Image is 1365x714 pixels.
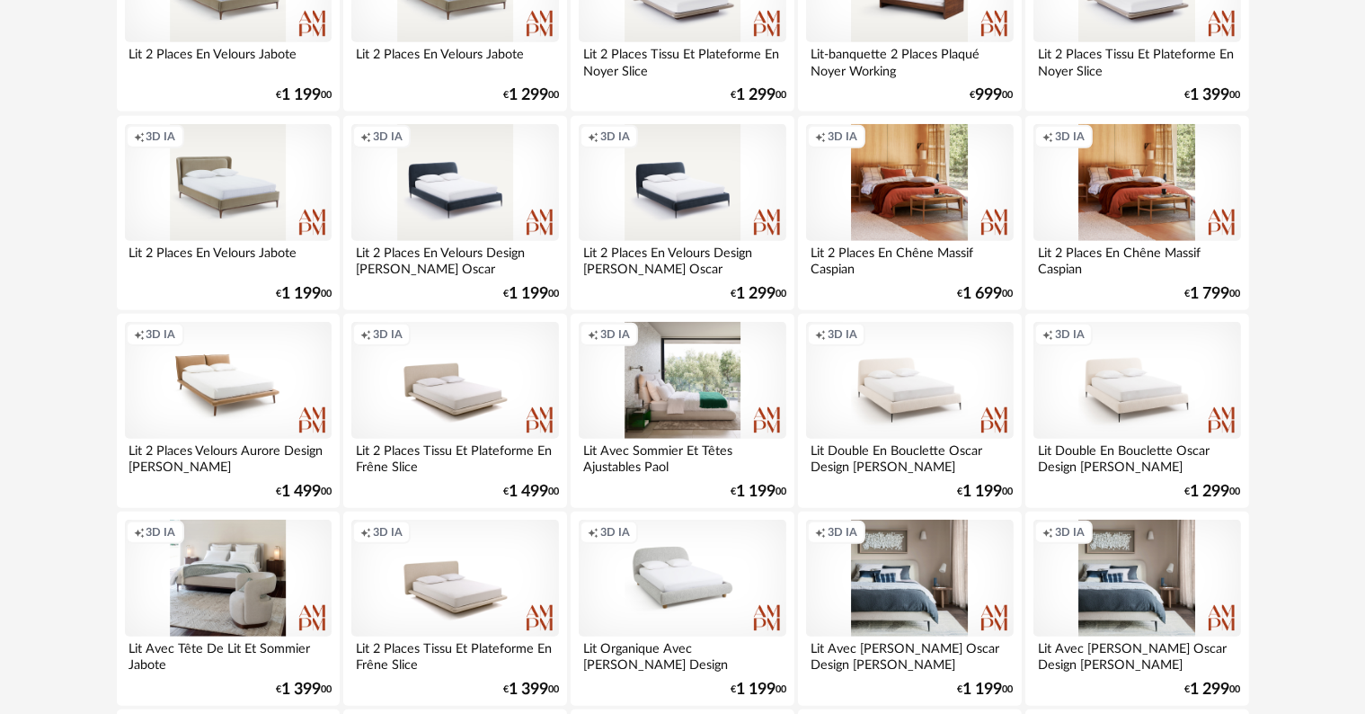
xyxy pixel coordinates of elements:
div: Lit 2 Places Tissu Et Plateforme En Frêne Slice [351,439,558,475]
span: Creation icon [815,129,826,144]
span: 1 799 [1191,288,1230,300]
div: € 00 [1185,683,1241,696]
div: € 00 [731,89,786,102]
span: Creation icon [360,327,371,342]
span: 3D IA [1055,327,1085,342]
div: € 00 [731,683,786,696]
a: Creation icon 3D IA Lit Double En Bouclette Oscar Design [PERSON_NAME] €1 29900 [1025,314,1248,508]
span: Creation icon [360,129,371,144]
div: Lit 2 Places En Chêne Massif Caspian [806,241,1013,277]
span: 1 199 [963,683,1003,696]
span: 3D IA [146,129,176,144]
div: Lit Double En Bouclette Oscar Design [PERSON_NAME] [806,439,1013,475]
div: € 00 [958,486,1014,498]
span: 1 199 [281,288,321,300]
div: € 00 [276,683,332,696]
span: 1 399 [509,683,548,696]
span: 3D IA [146,327,176,342]
a: Creation icon 3D IA Lit Avec Sommier Et Têtes Ajustables Paol €1 19900 [571,314,793,508]
div: € 00 [1185,89,1241,102]
div: € 00 [1185,288,1241,300]
div: € 00 [503,683,559,696]
div: Lit 2 Places Tissu Et Plateforme En Frêne Slice [351,637,558,673]
div: Lit Avec Sommier Et Têtes Ajustables Paol [579,439,785,475]
span: 1 199 [509,288,548,300]
span: 1 399 [1191,89,1230,102]
span: 3D IA [828,525,857,540]
span: 1 499 [281,486,321,498]
div: Lit-banquette 2 Places Plaqué Noyer Working [806,42,1013,78]
a: Creation icon 3D IA Lit Double En Bouclette Oscar Design [PERSON_NAME] €1 19900 [798,314,1021,508]
span: Creation icon [134,327,145,342]
div: Lit 2 Places En Chêne Massif Caspian [1033,241,1240,277]
span: 3D IA [828,327,857,342]
span: Creation icon [588,327,598,342]
a: Creation icon 3D IA Lit Organique Avec [PERSON_NAME] Design [PERSON_NAME] €1 19900 [571,512,793,706]
a: Creation icon 3D IA Lit 2 Places Tissu Et Plateforme En Frêne Slice €1 49900 [343,314,566,508]
div: Lit 2 Places Velours Aurore Design [PERSON_NAME] [125,439,332,475]
div: Lit Avec Tête De Lit Et Sommier Jabote [125,637,332,673]
a: Creation icon 3D IA Lit 2 Places Velours Aurore Design [PERSON_NAME] €1 49900 [117,314,340,508]
span: 3D IA [828,129,857,144]
span: 1 199 [963,486,1003,498]
span: 1 199 [736,683,776,696]
div: Lit Double En Bouclette Oscar Design [PERSON_NAME] [1033,439,1240,475]
div: Lit Avec [PERSON_NAME] Oscar Design [PERSON_NAME] [1033,637,1240,673]
span: Creation icon [360,525,371,540]
div: € 00 [276,89,332,102]
span: 1 699 [963,288,1003,300]
span: 1 199 [736,486,776,498]
span: Creation icon [134,525,145,540]
div: Lit 2 Places En Velours Jabote [125,42,332,78]
span: 1 499 [509,486,548,498]
span: Creation icon [1042,327,1053,342]
span: 3D IA [600,129,630,144]
div: € 00 [731,486,786,498]
span: 999 [976,89,1003,102]
div: Lit Avec [PERSON_NAME] Oscar Design [PERSON_NAME] [806,637,1013,673]
div: € 00 [503,486,559,498]
span: Creation icon [815,327,826,342]
span: 1 299 [509,89,548,102]
a: Creation icon 3D IA Lit 2 Places En Velours Design [PERSON_NAME] Oscar €1 19900 [343,116,566,310]
span: 3D IA [146,525,176,540]
span: 3D IA [1055,129,1085,144]
span: Creation icon [588,525,598,540]
span: Creation icon [815,525,826,540]
a: Creation icon 3D IA Lit Avec Tête De Lit Et Sommier Jabote €1 39900 [117,512,340,706]
div: Lit 2 Places En Velours Design [PERSON_NAME] Oscar [351,241,558,277]
span: 3D IA [373,327,403,342]
span: 1 399 [281,683,321,696]
span: Creation icon [1042,525,1053,540]
span: 1 299 [736,89,776,102]
span: 1 299 [1191,683,1230,696]
div: Lit 2 Places Tissu Et Plateforme En Noyer Slice [1033,42,1240,78]
a: Creation icon 3D IA Lit 2 Places En Velours Jabote €1 19900 [117,116,340,310]
span: 1 199 [281,89,321,102]
a: Creation icon 3D IA Lit Avec [PERSON_NAME] Oscar Design [PERSON_NAME] €1 29900 [1025,512,1248,706]
div: Lit 2 Places Tissu Et Plateforme En Noyer Slice [579,42,785,78]
a: Creation icon 3D IA Lit 2 Places Tissu Et Plateforme En Frêne Slice €1 39900 [343,512,566,706]
div: Lit 2 Places En Velours Design [PERSON_NAME] Oscar [579,241,785,277]
div: € 00 [971,89,1014,102]
a: Creation icon 3D IA Lit Avec [PERSON_NAME] Oscar Design [PERSON_NAME] €1 19900 [798,512,1021,706]
span: 3D IA [373,129,403,144]
div: € 00 [731,288,786,300]
div: Lit 2 Places En Velours Jabote [125,241,332,277]
span: 3D IA [600,525,630,540]
div: € 00 [503,288,559,300]
div: € 00 [1185,486,1241,498]
div: Lit Organique Avec [PERSON_NAME] Design [PERSON_NAME] [579,637,785,673]
span: Creation icon [1042,129,1053,144]
span: Creation icon [588,129,598,144]
span: 3D IA [600,327,630,342]
div: € 00 [503,89,559,102]
div: € 00 [958,683,1014,696]
a: Creation icon 3D IA Lit 2 Places En Chêne Massif Caspian €1 69900 [798,116,1021,310]
div: Lit 2 Places En Velours Jabote [351,42,558,78]
span: 3D IA [1055,525,1085,540]
div: € 00 [276,288,332,300]
span: 1 299 [1191,486,1230,498]
a: Creation icon 3D IA Lit 2 Places En Velours Design [PERSON_NAME] Oscar €1 29900 [571,116,793,310]
div: € 00 [276,486,332,498]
